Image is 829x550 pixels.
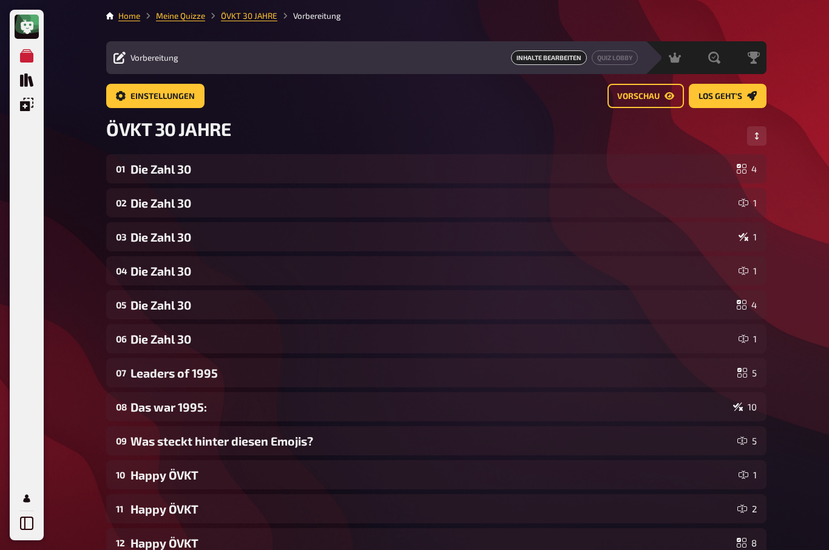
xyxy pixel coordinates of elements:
a: Meine Quizze [156,11,205,21]
a: Einblendungen [15,92,39,117]
a: Vorschau [607,84,684,108]
div: Die Zahl 30 [130,264,734,278]
span: Einstellungen [130,92,195,101]
div: 03 [116,231,126,242]
div: 1 [739,232,757,242]
span: Los geht's [699,92,742,101]
div: 4 [737,300,757,310]
div: 1 [739,334,757,344]
a: Quiz Lobby [592,50,638,65]
div: 12 [116,537,126,548]
div: Die Zahl 30 [130,196,734,210]
div: 11 [116,503,126,514]
li: ÖVKT 30 JAHRE [205,10,277,22]
div: 08 [116,401,126,412]
button: Reihenfolge anpassen [747,126,766,146]
a: Home [118,11,140,21]
div: 02 [116,197,126,208]
div: 4 [737,164,757,174]
div: Die Zahl 30 [130,332,734,346]
span: Vorschau [617,92,660,101]
a: Meine Quizze [15,44,39,68]
li: Home [118,10,140,22]
span: Vorbereitung [130,53,178,63]
span: ÖVKT 30 JAHRE [106,118,231,140]
span: Inhalte Bearbeiten [511,50,587,65]
a: Einstellungen [106,84,205,108]
li: Vorbereitung [277,10,341,22]
div: Die Zahl 30 [130,230,734,244]
div: 2 [737,504,757,514]
div: Happy ÖVKT [130,536,732,550]
div: 10 [116,469,126,480]
div: 01 [116,163,126,174]
div: Was steckt hinter diesen Emojis? [130,434,733,448]
div: 1 [739,470,757,480]
li: Meine Quizze [140,10,205,22]
div: Happy ÖVKT [130,468,734,482]
div: Happy ÖVKT [130,502,733,516]
div: Das war 1995: [130,400,728,414]
div: 05 [116,299,126,310]
div: 8 [737,538,757,548]
div: 5 [737,368,757,378]
div: 5 [737,436,757,446]
a: Mein Konto [15,486,39,511]
div: 09 [116,435,126,446]
div: 1 [739,266,757,276]
a: Los geht's [689,84,766,108]
a: Quiz Sammlung [15,68,39,92]
a: ÖVKT 30 JAHRE [221,11,277,21]
div: 10 [733,402,757,412]
div: 04 [116,265,126,276]
div: Die Zahl 30 [130,162,732,176]
div: 07 [116,367,126,378]
div: Leaders of 1995 [130,366,733,380]
div: 1 [739,198,757,208]
div: Die Zahl 30 [130,298,732,312]
div: 06 [116,333,126,344]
